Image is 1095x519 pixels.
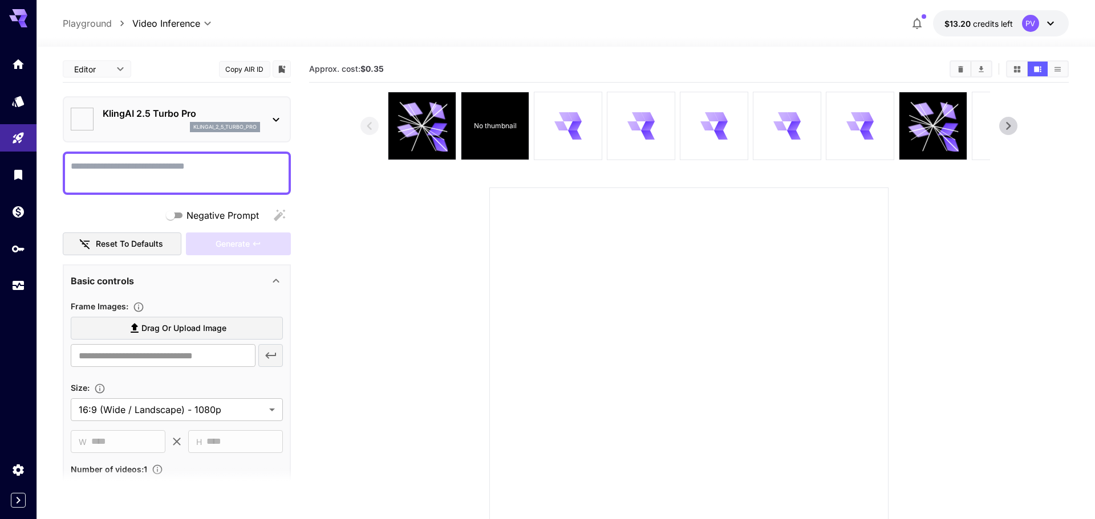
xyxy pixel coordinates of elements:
b: $0.35 [360,64,384,73]
div: Wallet [11,205,25,219]
span: Frame Images : [71,301,128,311]
div: Library [11,167,25,182]
nav: breadcrumb [63,17,132,30]
div: PV [1022,15,1039,32]
p: No thumbnail [474,121,517,131]
button: Add to library [277,62,287,76]
button: Upload frame images. [128,301,149,313]
div: Usage [11,279,25,293]
button: Adjust the dimensions of the generated image by specifying its width and height in pixels, or sel... [90,383,110,394]
div: Clear AllDownload All [950,60,992,77]
div: Basic controls [71,267,283,295]
button: Clear All [951,62,971,76]
div: $13.19815 [944,18,1013,30]
p: klingai_2_5_turbo_pro [193,123,257,131]
button: Show media in list view [1048,62,1068,76]
span: W [79,435,87,448]
span: $13.20 [944,19,973,28]
button: Download All [971,62,991,76]
span: Approx. cost: [309,64,384,73]
button: $13.19815PV [933,10,1069,36]
div: API Keys [11,242,25,256]
span: credits left [973,19,1013,28]
span: Number of videos : 1 [71,464,147,474]
button: Reset to defaults [63,232,181,256]
div: Show media in grid viewShow media in video viewShow media in list view [1006,60,1069,77]
button: Expand sidebar [11,493,26,508]
p: KlingAI 2.5 Turbo Pro [103,107,260,120]
span: Drag or upload image [141,321,226,336]
button: Specify how many videos to generate in a single request. Each video generation will be charged se... [147,464,168,475]
button: Copy AIR ID [219,61,270,77]
span: Size : [71,383,90,393]
span: H [196,435,202,448]
a: Playground [63,17,112,30]
button: Show media in grid view [1007,62,1027,76]
div: Settings [11,463,25,477]
div: Playground [11,131,25,145]
div: Home [11,57,25,71]
span: 16:9 (Wide / Landscape) - 1080p [79,403,265,416]
div: Models [11,94,25,108]
div: KlingAI 2.5 Turbo Proklingai_2_5_turbo_pro [71,102,283,137]
label: Drag or upload image [71,317,283,340]
span: Negative Prompt [186,209,259,222]
p: Basic controls [71,274,134,288]
span: Editor [74,63,109,75]
button: Show media in video view [1028,62,1048,76]
span: Video Inference [132,17,200,30]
